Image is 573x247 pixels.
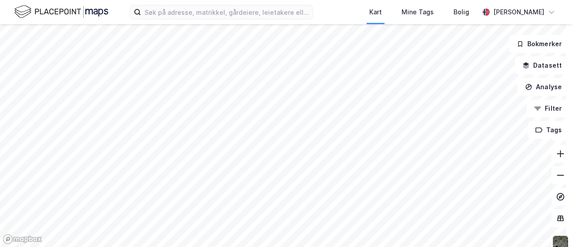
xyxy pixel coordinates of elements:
[509,35,569,53] button: Bokmerker
[493,7,544,17] div: [PERSON_NAME]
[3,234,42,244] a: Mapbox homepage
[14,4,108,20] img: logo.f888ab2527a4732fd821a326f86c7f29.svg
[526,100,569,117] button: Filter
[369,7,382,17] div: Kart
[528,121,569,139] button: Tags
[453,7,469,17] div: Bolig
[517,78,569,96] button: Analyse
[528,204,573,247] iframe: Chat Widget
[402,7,434,17] div: Mine Tags
[515,56,569,74] button: Datasett
[141,5,312,19] input: Søk på adresse, matrikkel, gårdeiere, leietakere eller personer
